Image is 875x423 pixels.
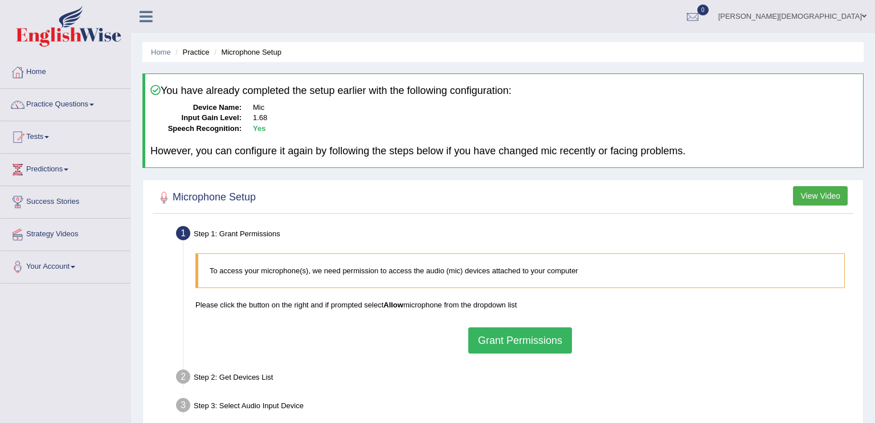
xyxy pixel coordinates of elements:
[468,327,572,354] button: Grant Permissions
[150,113,242,124] dt: Input Gain Level:
[171,366,858,391] div: Step 2: Get Devices List
[253,124,265,133] b: Yes
[1,251,130,280] a: Your Account
[1,219,130,247] a: Strategy Videos
[253,102,858,113] dd: Mic
[150,102,242,113] dt: Device Name:
[793,186,848,206] button: View Video
[1,89,130,117] a: Practice Questions
[383,301,403,309] b: Allow
[150,124,242,134] dt: Speech Recognition:
[1,154,130,182] a: Predictions
[697,5,709,15] span: 0
[1,56,130,85] a: Home
[211,47,281,58] li: Microphone Setup
[195,299,845,310] p: Please click the button on the right and if prompted select microphone from the dropdown list
[150,146,858,157] h4: However, you can configure it again by following the steps below if you have changed mic recently...
[171,395,858,420] div: Step 3: Select Audio Input Device
[173,47,209,58] li: Practice
[210,265,833,276] p: To access your microphone(s), we need permission to access the audio (mic) devices attached to yo...
[1,186,130,215] a: Success Stories
[171,223,858,248] div: Step 1: Grant Permissions
[150,85,858,97] h4: You have already completed the setup earlier with the following configuration:
[151,48,171,56] a: Home
[156,189,256,206] h2: Microphone Setup
[1,121,130,150] a: Tests
[253,113,858,124] dd: 1.68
